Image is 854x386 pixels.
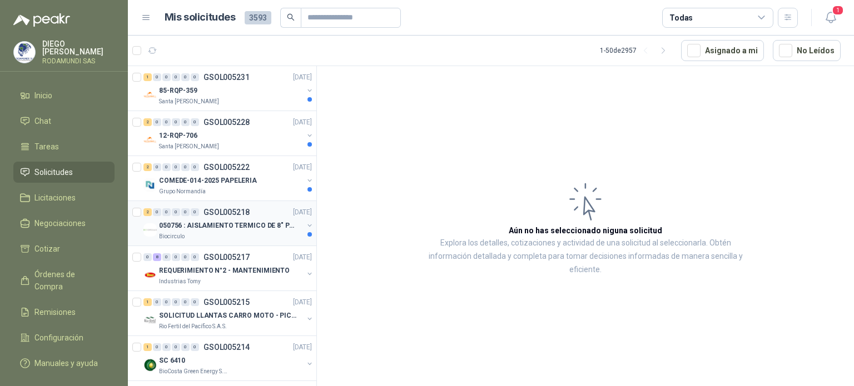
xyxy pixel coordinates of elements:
img: Company Logo [143,88,157,102]
p: Grupo Normandía [159,187,206,196]
a: Solicitudes [13,162,115,183]
div: 0 [162,253,171,261]
span: Solicitudes [34,166,73,178]
div: 1 [143,73,152,81]
p: 85-RQP-359 [159,86,197,96]
span: Remisiones [34,306,76,318]
div: 0 [191,163,199,171]
a: 1 0 0 0 0 0 GSOL005214[DATE] Company LogoSC 6410BioCosta Green Energy S.A.S [143,340,314,376]
div: 0 [162,343,171,351]
a: Cotizar [13,238,115,259]
span: Manuales y ayuda [34,357,98,369]
div: 8 [153,253,161,261]
p: COMEDE-014-2025 PAPELERIA [159,176,257,186]
img: Company Logo [14,42,35,63]
p: [DATE] [293,297,312,308]
div: 0 [181,208,190,216]
p: REQUERIMIENTO N°2 - MANTENIMIENTO [159,265,290,276]
img: Company Logo [143,358,157,372]
div: 0 [143,253,152,261]
a: 1 0 0 0 0 0 GSOL005231[DATE] Company Logo85-RQP-359Santa [PERSON_NAME] [143,71,314,106]
p: 050756 : AISLAMIENTO TERMICO DE 8" PARA TUBERIA [159,220,297,231]
p: Industrias Tomy [159,277,201,286]
div: 0 [181,298,190,306]
div: 0 [191,343,199,351]
span: Cotizar [34,243,60,255]
p: [DATE] [293,342,312,353]
button: Asignado a mi [681,40,764,61]
div: 0 [191,208,199,216]
span: 1 [832,5,844,16]
p: GSOL005215 [203,298,250,306]
a: Manuales y ayuda [13,353,115,374]
p: Santa [PERSON_NAME] [159,142,219,151]
h1: Mis solicitudes [165,9,236,26]
div: 0 [191,118,199,126]
a: 0 8 0 0 0 0 GSOL005217[DATE] Company LogoREQUERIMIENTO N°2 - MANTENIMIENTOIndustrias Tomy [143,250,314,286]
p: [DATE] [293,72,312,83]
span: search [287,13,295,21]
p: RODAMUNDI SAS [42,58,115,64]
div: 0 [181,118,190,126]
span: Chat [34,115,51,127]
p: GSOL005218 [203,208,250,216]
p: [DATE] [293,162,312,173]
p: [DATE] [293,117,312,128]
p: GSOL005214 [203,343,250,351]
div: 0 [191,253,199,261]
p: GSOL005222 [203,163,250,171]
img: Company Logo [143,268,157,282]
a: Configuración [13,327,115,348]
div: Todas [669,12,693,24]
img: Company Logo [143,313,157,327]
div: 0 [172,343,180,351]
p: SOLICITUD LLANTAS CARRO MOTO - PICHINDE [159,310,297,321]
a: Remisiones [13,302,115,323]
div: 0 [153,298,161,306]
div: 0 [181,253,190,261]
div: 1 [143,343,152,351]
img: Company Logo [143,223,157,237]
p: Biocirculo [159,232,185,241]
div: 0 [153,73,161,81]
span: Configuración [34,332,83,344]
div: 0 [172,73,180,81]
div: 0 [153,343,161,351]
a: Órdenes de Compra [13,264,115,297]
div: 2 [143,163,152,171]
div: 0 [172,118,180,126]
div: 0 [172,253,180,261]
div: 2 [143,208,152,216]
div: 0 [191,73,199,81]
div: 0 [181,343,190,351]
a: Negociaciones [13,213,115,234]
img: Company Logo [143,133,157,147]
div: 0 [172,163,180,171]
img: Company Logo [143,178,157,192]
button: No Leídos [773,40,841,61]
h3: Aún no has seleccionado niguna solicitud [509,224,662,237]
div: 0 [172,208,180,216]
a: Chat [13,111,115,132]
div: 0 [153,208,161,216]
img: Logo peakr [13,13,70,27]
div: 1 - 50 de 2957 [600,42,672,59]
div: 2 [143,118,152,126]
a: 2 0 0 0 0 0 GSOL005218[DATE] Company Logo050756 : AISLAMIENTO TERMICO DE 8" PARA TUBERIABiocirculo [143,205,314,241]
p: DIEGO [PERSON_NAME] [42,40,115,56]
p: BioCosta Green Energy S.A.S [159,367,229,376]
p: Rio Fertil del Pacífico S.A.S. [159,322,227,331]
button: 1 [821,8,841,28]
span: Negociaciones [34,217,86,229]
p: Explora los detalles, cotizaciones y actividad de una solicitud al seleccionarla. Obtén informaci... [428,237,743,277]
span: Órdenes de Compra [34,268,104,293]
p: SC 6410 [159,355,185,366]
div: 0 [181,73,190,81]
span: 3593 [245,11,271,24]
p: 12-RQP-706 [159,131,197,141]
div: 0 [172,298,180,306]
div: 0 [181,163,190,171]
span: Tareas [34,141,59,153]
a: 2 0 0 0 0 0 GSOL005222[DATE] Company LogoCOMEDE-014-2025 PAPELERIAGrupo Normandía [143,161,314,196]
span: Licitaciones [34,192,76,204]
